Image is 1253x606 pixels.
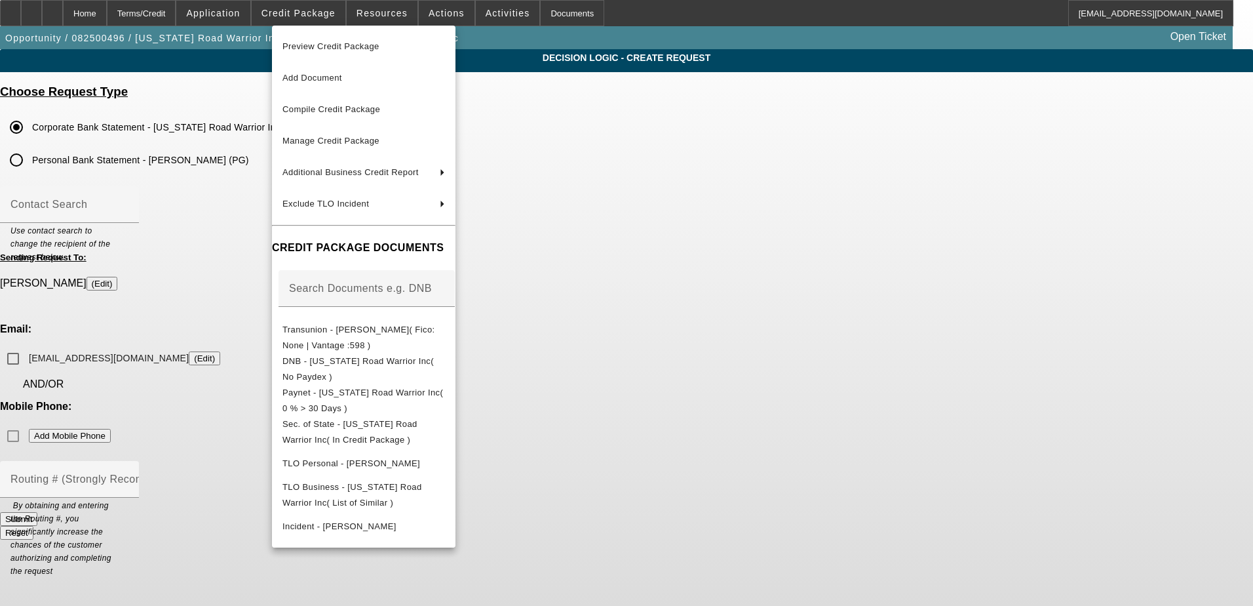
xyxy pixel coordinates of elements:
[272,479,455,511] button: TLO Business - Tennessee Road Warrior Inc( List of Similar )
[272,353,455,385] button: DNB - Tennessee Road Warrior Inc( No Paydex )
[282,167,419,177] span: Additional Business Credit Report
[282,136,379,146] span: Manage Credit Package
[282,199,369,209] span: Exclude TLO Incident
[272,448,455,479] button: TLO Personal - Smith, Brent
[282,325,435,350] span: Transunion - [PERSON_NAME]( Fico: None | Vantage :598 )
[289,283,432,294] mat-label: Search Documents e.g. DNB
[282,388,443,413] span: Paynet - [US_STATE] Road Warrior Inc( 0 % > 30 Days )
[272,322,455,353] button: Transunion - Smith, Brent( Fico: None | Vantage :598 )
[282,356,434,382] span: DNB - [US_STATE] Road Warrior Inc( No Paydex )
[272,385,455,416] button: Paynet - Tennessee Road Warrior Inc( 0 % > 30 Days )
[282,458,420,468] span: TLO Personal - [PERSON_NAME]
[282,521,396,531] span: Incident - [PERSON_NAME]
[272,240,455,256] h4: CREDIT PACKAGE DOCUMENTS
[282,41,379,51] span: Preview Credit Package
[282,482,422,508] span: TLO Business - [US_STATE] Road Warrior Inc( List of Similar )
[272,511,455,542] button: Incident - Smith, Brent
[282,104,380,114] span: Compile Credit Package
[282,419,417,445] span: Sec. of State - [US_STATE] Road Warrior Inc( In Credit Package )
[282,73,342,83] span: Add Document
[272,416,455,448] button: Sec. of State - Tennessee Road Warrior Inc( In Credit Package )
